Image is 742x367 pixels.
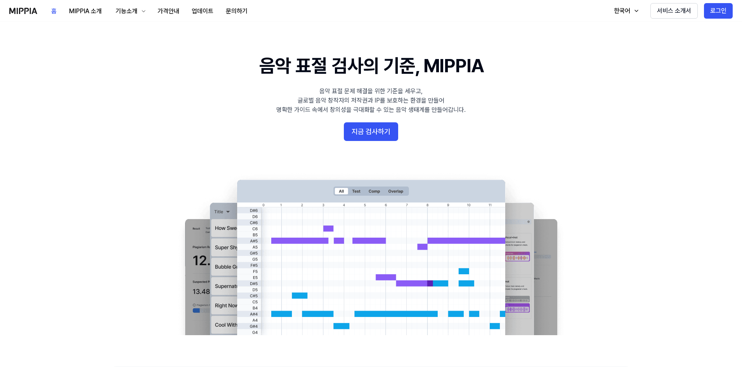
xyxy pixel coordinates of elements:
[9,8,37,14] img: logo
[151,3,185,19] button: 가격안내
[612,6,632,16] div: 한국어
[704,3,733,19] button: 로그인
[63,3,108,19] button: MIPPIA 소개
[45,0,63,22] a: 홈
[114,7,139,16] div: 기능소개
[108,3,151,19] button: 기능소개
[169,172,573,335] img: main Image
[276,87,466,115] div: 음악 표절 문제 해결을 위한 기준을 세우고, 글로벌 음악 창작자의 저작권과 IP를 보호하는 환경을 만들어 명확한 가이드 속에서 창의성을 극대화할 수 있는 음악 생태계를 만들어...
[220,3,254,19] button: 문의하기
[45,3,63,19] button: 홈
[185,0,220,22] a: 업데이트
[650,3,698,19] button: 서비스 소개서
[606,3,644,19] button: 한국어
[344,122,398,141] button: 지금 검사하기
[259,53,483,79] h1: 음악 표절 검사의 기준, MIPPIA
[185,3,220,19] button: 업데이트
